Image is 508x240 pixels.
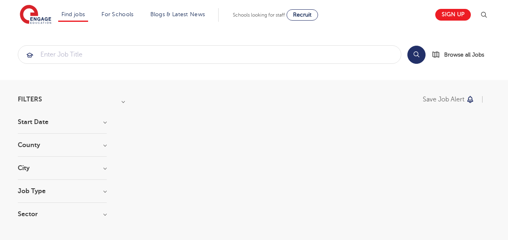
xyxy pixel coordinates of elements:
button: Save job alert [423,96,475,103]
a: Browse all Jobs [432,50,491,59]
a: For Schools [101,11,133,17]
input: Submit [18,46,401,63]
a: Sign up [435,9,471,21]
span: Recruit [293,12,312,18]
a: Find jobs [61,11,85,17]
h3: Job Type [18,188,107,194]
span: Browse all Jobs [444,50,484,59]
a: Recruit [287,9,318,21]
span: Filters [18,96,42,103]
p: Save job alert [423,96,464,103]
h3: Sector [18,211,107,217]
h3: Start Date [18,119,107,125]
button: Search [407,46,426,64]
h3: City [18,165,107,171]
div: Submit [18,45,401,64]
span: Schools looking for staff [233,12,285,18]
h3: County [18,142,107,148]
a: Blogs & Latest News [150,11,205,17]
img: Engage Education [20,5,51,25]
